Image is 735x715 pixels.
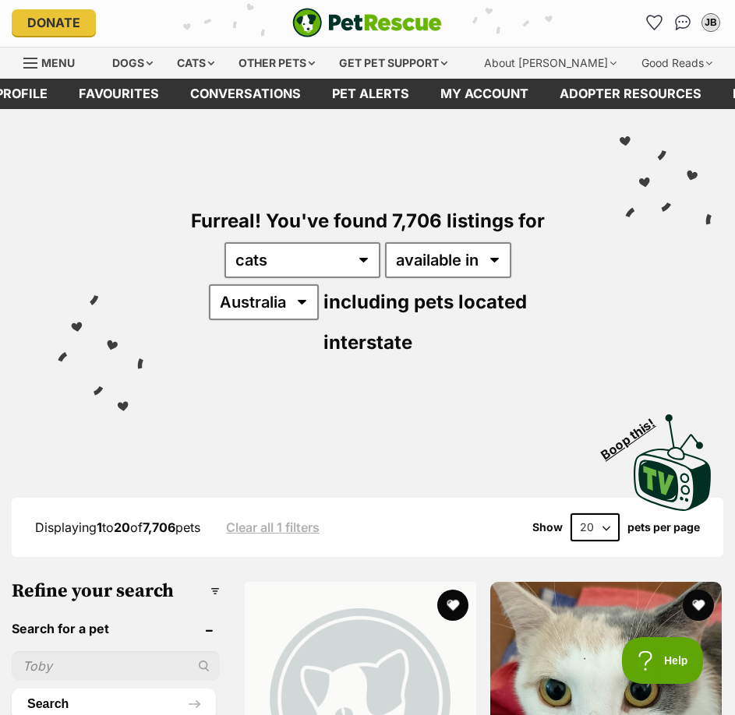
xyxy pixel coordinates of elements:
[292,8,442,37] img: logo-e224e6f780fb5917bec1dbf3a21bbac754714ae5b6737aabdf751b685950b380.svg
[698,10,723,35] button: My account
[226,520,320,534] a: Clear all 1 filters
[292,8,442,37] a: PetRescue
[114,520,130,535] strong: 20
[328,48,458,79] div: Get pet support
[12,651,220,681] input: Toby
[627,521,700,534] label: pets per page
[532,521,563,534] span: Show
[631,48,723,79] div: Good Reads
[316,79,425,109] a: Pet alerts
[12,580,220,602] h3: Refine your search
[634,414,712,511] img: PetRescue TV logo
[12,622,220,636] header: Search for a pet
[670,10,695,35] a: Conversations
[12,9,96,36] a: Donate
[101,48,164,79] div: Dogs
[191,210,545,232] span: Furreal! You've found 7,706 listings for
[683,590,714,621] button: favourite
[41,56,75,69] span: Menu
[436,590,468,621] button: favourite
[35,520,200,535] span: Displaying to of pets
[425,79,544,109] a: My account
[642,10,723,35] ul: Account quick links
[622,637,704,684] iframe: Help Scout Beacon - Open
[599,406,670,462] span: Boop this!
[634,400,712,514] a: Boop this!
[166,48,225,79] div: Cats
[703,15,719,30] div: JB
[175,79,316,109] a: conversations
[228,48,326,79] div: Other pets
[323,291,527,354] span: including pets located interstate
[544,79,717,109] a: Adopter resources
[143,520,175,535] strong: 7,706
[63,79,175,109] a: Favourites
[675,15,691,30] img: chat-41dd97257d64d25036548639549fe6c8038ab92f7586957e7f3b1b290dea8141.svg
[642,10,667,35] a: Favourites
[473,48,627,79] div: About [PERSON_NAME]
[97,520,102,535] strong: 1
[23,48,86,76] a: Menu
